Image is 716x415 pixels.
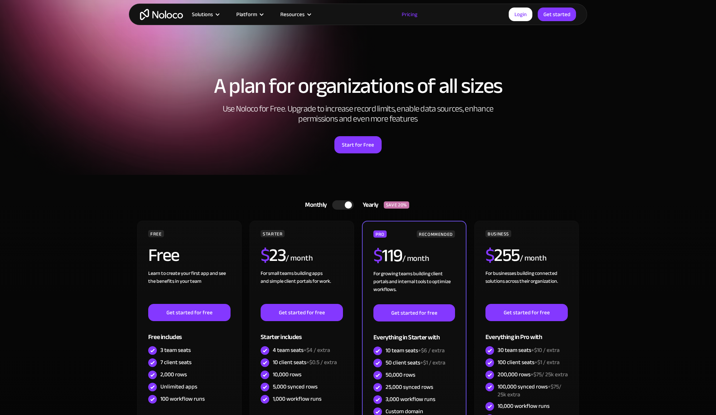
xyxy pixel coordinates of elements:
[373,321,455,345] div: Everything in Starter with
[420,357,445,368] span: +$1 / extra
[136,75,580,97] h1: A plan for organizations of all sizes
[386,383,433,391] div: 25,000 synced rows
[140,9,183,20] a: home
[393,10,426,19] a: Pricing
[296,200,332,210] div: Monthly
[280,10,305,19] div: Resources
[538,8,576,21] a: Get started
[261,269,343,304] div: For small teams building apps and simple client portals for work. ‍
[373,230,387,238] div: PRO
[160,358,192,366] div: 7 client seats
[148,230,164,237] div: FREE
[534,357,560,368] span: +$1 / extra
[304,345,330,356] span: +$4 / extra
[306,357,337,368] span: +$0.5 / extra
[531,345,560,356] span: +$10 / extra
[271,10,319,19] div: Resources
[498,402,550,410] div: 10,000 workflow runs
[160,346,191,354] div: 3 team seats
[261,304,343,321] a: Get started for free
[227,10,271,19] div: Platform
[485,238,494,272] span: $
[498,383,568,399] div: 100,000 synced rows
[373,270,455,304] div: For growing teams building client portals and internal tools to optimize workflows.
[192,10,213,19] div: Solutions
[418,345,445,356] span: +$6 / extra
[498,371,568,378] div: 200,000 rows
[354,200,384,210] div: Yearly
[261,230,285,237] div: STARTER
[384,201,409,209] div: SAVE 20%
[509,8,532,21] a: Login
[183,10,227,19] div: Solutions
[498,381,561,400] span: +$75/ 25k extra
[386,395,435,403] div: 3,000 workflow runs
[373,239,382,272] span: $
[485,230,511,237] div: BUSINESS
[273,371,301,378] div: 10,000 rows
[273,395,321,403] div: 1,000 workflow runs
[498,346,560,354] div: 30 team seats
[160,371,187,378] div: 2,000 rows
[148,269,231,304] div: Learn to create your first app and see the benefits in your team ‍
[273,358,337,366] div: 10 client seats
[273,346,330,354] div: 4 team seats
[498,358,560,366] div: 100 client seats
[485,321,568,344] div: Everything in Pro with
[402,253,429,264] div: / month
[485,246,520,264] h2: 255
[485,269,568,304] div: For businesses building connected solutions across their organization. ‍
[148,321,231,344] div: Free includes
[273,383,318,391] div: 5,000 synced rows
[148,246,179,264] h2: Free
[160,395,205,403] div: 100 workflow runs
[286,253,313,264] div: / month
[386,371,415,379] div: 50,000 rows
[261,321,343,344] div: Starter includes
[373,304,455,321] a: Get started for free
[531,369,568,380] span: +$75/ 25k extra
[485,304,568,321] a: Get started for free
[160,383,197,391] div: Unlimited apps
[334,136,382,153] a: Start for Free
[261,238,270,272] span: $
[417,230,455,238] div: RECOMMENDED
[148,304,231,321] a: Get started for free
[373,247,402,264] h2: 119
[261,246,286,264] h2: 23
[520,253,547,264] div: / month
[386,347,445,354] div: 10 team seats
[236,10,257,19] div: Platform
[215,104,501,124] h2: Use Noloco for Free. Upgrade to increase record limits, enable data sources, enhance permissions ...
[386,359,445,367] div: 50 client seats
